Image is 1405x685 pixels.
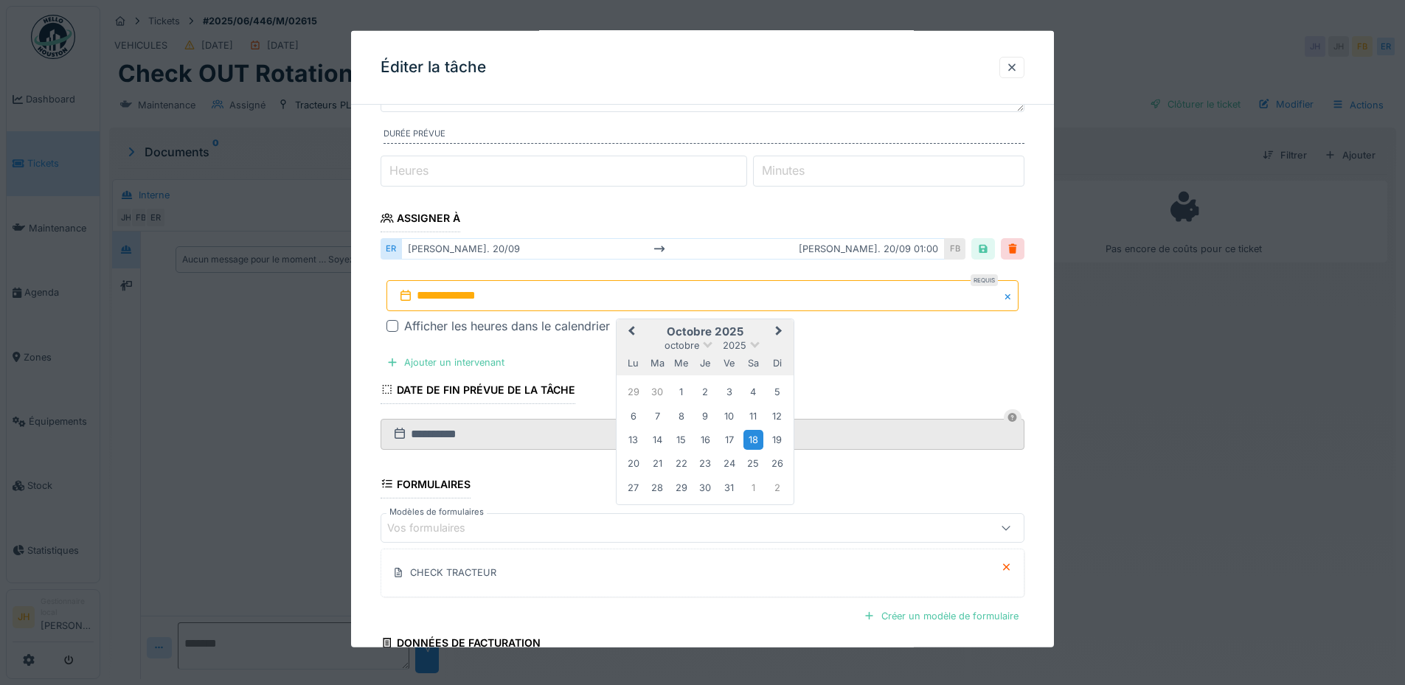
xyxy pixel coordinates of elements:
[767,406,787,425] div: Choose dimanche 12 octobre 2025
[767,430,787,450] div: Choose dimanche 19 octobre 2025
[381,473,471,498] div: Formulaires
[617,325,794,338] h2: octobre 2025
[971,274,998,286] div: Requis
[623,353,643,373] div: lundi
[671,382,691,402] div: Choose mercredi 1 octobre 2025
[719,430,739,450] div: Choose vendredi 17 octobre 2025
[671,430,691,450] div: Choose mercredi 15 octobre 2025
[695,353,715,373] div: jeudi
[671,453,691,473] div: Choose mercredi 22 octobre 2025
[858,606,1024,626] div: Créer un modèle de formulaire
[743,478,763,498] div: Choose samedi 1 novembre 2025
[767,353,787,373] div: dimanche
[381,238,401,260] div: ER
[410,566,496,580] div: CHECK TRACTEUR
[665,339,699,350] span: octobre
[622,380,789,499] div: Month octobre, 2025
[381,632,541,657] div: Données de facturation
[387,520,486,536] div: Vos formulaires
[648,382,667,402] div: Choose mardi 30 septembre 2025
[404,317,610,335] div: Afficher les heures dans le calendrier
[623,406,643,425] div: Choose lundi 6 octobre 2025
[381,207,460,232] div: Assigner à
[695,478,715,498] div: Choose jeudi 30 octobre 2025
[381,58,486,77] h3: Éditer la tâche
[719,382,739,402] div: Choose vendredi 3 octobre 2025
[723,339,746,350] span: 2025
[384,128,1024,144] label: Durée prévue
[695,382,715,402] div: Choose jeudi 2 octobre 2025
[719,353,739,373] div: vendredi
[767,478,787,498] div: Choose dimanche 2 novembre 2025
[1002,280,1019,311] button: Close
[381,352,510,372] div: Ajouter un intervenant
[671,353,691,373] div: mercredi
[623,430,643,450] div: Choose lundi 13 octobre 2025
[769,321,792,344] button: Next Month
[648,406,667,425] div: Choose mardi 7 octobre 2025
[381,378,575,403] div: Date de fin prévue de la tâche
[386,161,431,179] label: Heures
[695,453,715,473] div: Choose jeudi 23 octobre 2025
[623,453,643,473] div: Choose lundi 20 octobre 2025
[719,478,739,498] div: Choose vendredi 31 octobre 2025
[767,382,787,402] div: Choose dimanche 5 octobre 2025
[743,353,763,373] div: samedi
[671,478,691,498] div: Choose mercredi 29 octobre 2025
[767,453,787,473] div: Choose dimanche 26 octobre 2025
[401,238,945,260] div: [PERSON_NAME]. 20/09 [PERSON_NAME]. 20/09 01:00
[695,430,715,450] div: Choose jeudi 16 octobre 2025
[719,453,739,473] div: Choose vendredi 24 octobre 2025
[648,478,667,498] div: Choose mardi 28 octobre 2025
[695,406,715,425] div: Choose jeudi 9 octobre 2025
[743,430,763,450] div: Choose samedi 18 octobre 2025
[743,406,763,425] div: Choose samedi 11 octobre 2025
[623,382,643,402] div: Choose lundi 29 septembre 2025
[743,453,763,473] div: Choose samedi 25 octobre 2025
[743,382,763,402] div: Choose samedi 4 octobre 2025
[719,406,739,425] div: Choose vendredi 10 octobre 2025
[386,506,487,518] label: Modèles de formulaires
[945,238,965,260] div: FB
[618,321,642,344] button: Previous Month
[648,353,667,373] div: mardi
[623,478,643,498] div: Choose lundi 27 octobre 2025
[759,161,808,179] label: Minutes
[671,406,691,425] div: Choose mercredi 8 octobre 2025
[648,430,667,450] div: Choose mardi 14 octobre 2025
[648,453,667,473] div: Choose mardi 21 octobre 2025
